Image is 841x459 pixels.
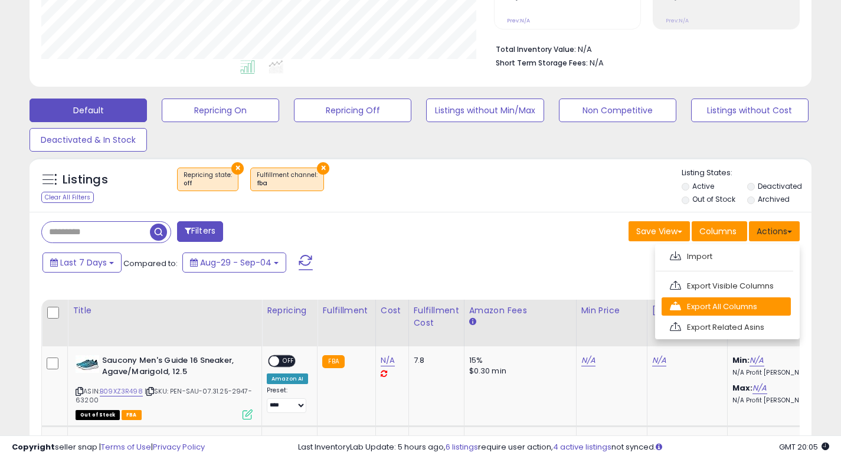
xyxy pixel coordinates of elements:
[732,382,753,394] b: Max:
[446,441,478,453] a: 6 listings
[469,304,571,317] div: Amazon Fees
[381,355,395,366] a: N/A
[507,17,530,24] small: Prev: N/A
[426,99,544,122] button: Listings without Min/Max
[182,253,286,273] button: Aug-29 - Sep-04
[30,128,147,152] button: Deactivated & In Stock
[559,99,676,122] button: Non Competitive
[123,258,178,269] span: Compared to:
[30,99,147,122] button: Default
[691,99,809,122] button: Listings without Cost
[279,356,298,366] span: OFF
[732,369,830,377] p: N/A Profit [PERSON_NAME]
[42,253,122,273] button: Last 7 Days
[41,192,94,203] div: Clear All Filters
[298,442,829,453] div: Last InventoryLab Update: 5 hours ago, require user action, not synced.
[76,410,120,420] span: All listings that are currently out of stock and unavailable for purchase on Amazon
[629,221,690,241] button: Save View
[267,373,308,384] div: Amazon AI
[257,171,318,188] span: Fulfillment channel :
[662,297,791,316] a: Export All Columns
[692,194,735,204] label: Out of Stock
[496,41,791,55] li: N/A
[652,304,722,317] div: [PERSON_NAME]
[122,410,142,420] span: FBA
[177,221,223,242] button: Filters
[12,441,55,453] strong: Copyright
[322,304,370,317] div: Fulfillment
[750,355,764,366] a: N/A
[662,318,791,336] a: Export Related Asins
[758,194,790,204] label: Archived
[102,355,246,380] b: Saucony Men's Guide 16 Sneaker, Agave/Marigold, 12.5
[76,386,252,404] span: | SKU: PEN-SAU-07.31.25-2947-63200
[414,304,459,329] div: Fulfillment Cost
[162,99,279,122] button: Repricing On
[682,168,811,179] p: Listing States:
[200,257,271,268] span: Aug-29 - Sep-04
[184,179,232,188] div: off
[496,44,576,54] b: Total Inventory Value:
[732,396,830,405] p: N/A Profit [PERSON_NAME]
[652,355,666,366] a: N/A
[496,58,588,68] b: Short Term Storage Fees:
[692,181,714,191] label: Active
[692,221,747,241] button: Columns
[76,355,99,373] img: 413BSmO3GTL._SL40_.jpg
[101,441,151,453] a: Terms of Use
[257,179,318,188] div: fba
[73,304,257,317] div: Title
[76,355,253,418] div: ASIN:
[469,366,567,376] div: $0.30 min
[662,247,791,265] a: Import
[267,386,308,413] div: Preset:
[581,355,595,366] a: N/A
[153,441,205,453] a: Privacy Policy
[779,441,829,453] span: 2025-09-12 20:05 GMT
[699,225,737,237] span: Columns
[267,304,312,317] div: Repricing
[758,181,802,191] label: Deactivated
[317,162,329,175] button: ×
[12,442,205,453] div: seller snap | |
[63,172,108,188] h5: Listings
[666,17,689,24] small: Prev: N/A
[581,304,642,317] div: Min Price
[294,99,411,122] button: Repricing Off
[184,171,232,188] span: Repricing state :
[414,355,455,366] div: 7.8
[749,221,800,241] button: Actions
[590,57,604,68] span: N/A
[752,382,767,394] a: N/A
[231,162,244,175] button: ×
[662,277,791,295] a: Export Visible Columns
[553,441,611,453] a: 4 active listings
[732,355,750,366] b: Min:
[322,355,344,368] small: FBA
[381,304,404,317] div: Cost
[469,317,476,327] small: Amazon Fees.
[60,257,107,268] span: Last 7 Days
[100,386,143,396] a: B09XZ3R498
[469,355,567,366] div: 15%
